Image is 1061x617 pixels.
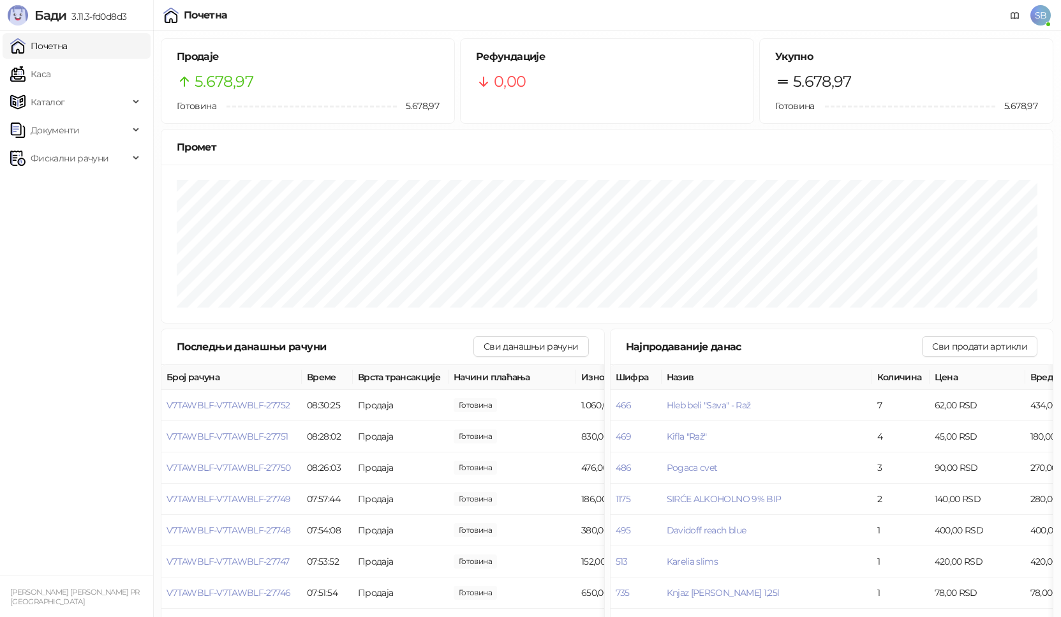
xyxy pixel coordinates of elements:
h5: Рефундације [476,49,738,64]
td: 400,00 RSD [930,515,1025,546]
td: Продаја [353,577,449,609]
td: 3 [872,452,930,484]
td: 90,00 RSD [930,452,1025,484]
span: 5.678,97 [793,70,852,94]
span: Каталог [31,89,65,115]
button: V7TAWBLF-V7TAWBLF-27746 [167,587,290,598]
th: Број рачуна [161,365,302,390]
small: [PERSON_NAME] [PERSON_NAME] PR [GEOGRAPHIC_DATA] [10,588,140,606]
span: Hleb beli "Sava" - Raž [667,399,751,411]
td: 07:57:44 [302,484,353,515]
span: 5.678,97 [195,70,253,94]
td: 08:28:02 [302,421,353,452]
span: Готовина [177,100,216,112]
div: Последњи данашњи рачуни [177,339,473,355]
td: 140,00 RSD [930,484,1025,515]
td: Продаја [353,546,449,577]
td: 07:54:08 [302,515,353,546]
button: V7TAWBLF-V7TAWBLF-27752 [167,399,290,411]
td: 1.060,00 RSD [576,390,672,421]
a: Каса [10,61,50,87]
button: V7TAWBLF-V7TAWBLF-27751 [167,431,288,442]
th: Начини плаћања [449,365,576,390]
span: 152,00 [454,554,497,569]
button: 495 [616,524,631,536]
span: 476,00 [454,461,497,475]
button: 486 [616,462,632,473]
td: Продаја [353,452,449,484]
span: 3.11.3-fd0d8d3 [66,11,126,22]
button: 735 [616,587,630,598]
th: Шифра [611,365,662,390]
button: V7TAWBLF-V7TAWBLF-27749 [167,493,290,505]
span: SIRĆE ALKOHOLNO 9% BIP [667,493,782,505]
td: Продаја [353,390,449,421]
td: 476,00 RSD [576,452,672,484]
span: 5.678,97 [397,99,439,113]
td: 62,00 RSD [930,390,1025,421]
img: Logo [8,5,28,26]
th: Количина [872,365,930,390]
button: Pogaca cvet [667,462,718,473]
button: Kifla "Raž" [667,431,707,442]
h5: Продаје [177,49,439,64]
th: Врста трансакције [353,365,449,390]
button: 513 [616,556,628,567]
td: 1 [872,577,930,609]
td: Продаја [353,421,449,452]
button: Сви данашњи рачуни [473,336,588,357]
button: 469 [616,431,632,442]
td: 08:26:03 [302,452,353,484]
button: Сви продати артикли [922,336,1037,357]
td: 1 [872,515,930,546]
td: 1 [872,546,930,577]
button: Knjaz [PERSON_NAME] 1,25l [667,587,780,598]
span: Бади [34,8,66,23]
span: 0,00 [494,70,526,94]
th: Назив [662,365,872,390]
td: 07:53:52 [302,546,353,577]
button: 1175 [616,493,630,505]
td: 4 [872,421,930,452]
span: Готовина [775,100,815,112]
button: V7TAWBLF-V7TAWBLF-27748 [167,524,290,536]
span: 380,00 [454,523,497,537]
span: Фискални рачуни [31,145,108,171]
th: Износ [576,365,672,390]
span: Документи [31,117,79,143]
td: Продаја [353,515,449,546]
button: Davidoff reach blue [667,524,746,536]
span: 1.060,00 [454,398,497,412]
td: 45,00 RSD [930,421,1025,452]
td: 07:51:54 [302,577,353,609]
th: Време [302,365,353,390]
td: 78,00 RSD [930,577,1025,609]
h5: Укупно [775,49,1037,64]
button: V7TAWBLF-V7TAWBLF-27747 [167,556,289,567]
a: Почетна [10,33,68,59]
td: 650,00 RSD [576,577,672,609]
td: Продаја [353,484,449,515]
div: Промет [177,139,1037,155]
th: Цена [930,365,1025,390]
span: V7TAWBLF-V7TAWBLF-27750 [167,462,290,473]
a: Документација [1005,5,1025,26]
span: SB [1030,5,1051,26]
td: 08:30:25 [302,390,353,421]
td: 2 [872,484,930,515]
td: 380,00 RSD [576,515,672,546]
button: Karelia slims [667,556,718,567]
span: 650,00 [454,586,497,600]
div: Почетна [184,10,228,20]
div: Најпродаваније данас [626,339,923,355]
td: 7 [872,390,930,421]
